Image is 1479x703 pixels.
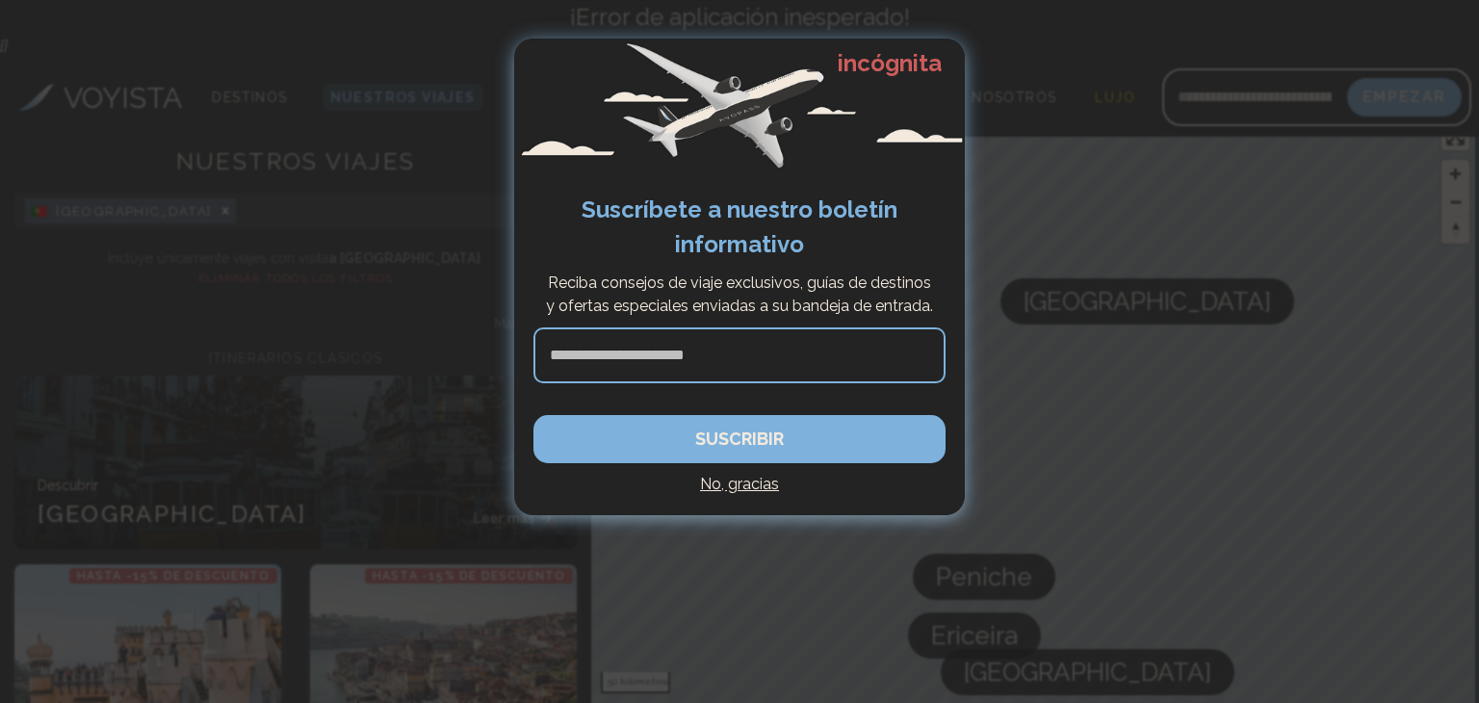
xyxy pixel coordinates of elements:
[700,475,779,493] font: No, gracias
[546,273,933,315] font: Reciba consejos de viaje exclusivos, guías de destinos y ofertas especiales enviadas a su bandeja...
[533,415,946,463] button: SUSCRIBIR
[838,49,942,77] font: incógnita
[695,429,784,449] font: SUSCRIBIR
[582,195,897,258] font: Suscríbete a nuestro boletín informativo
[514,39,965,173] img: Avión Avopass volando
